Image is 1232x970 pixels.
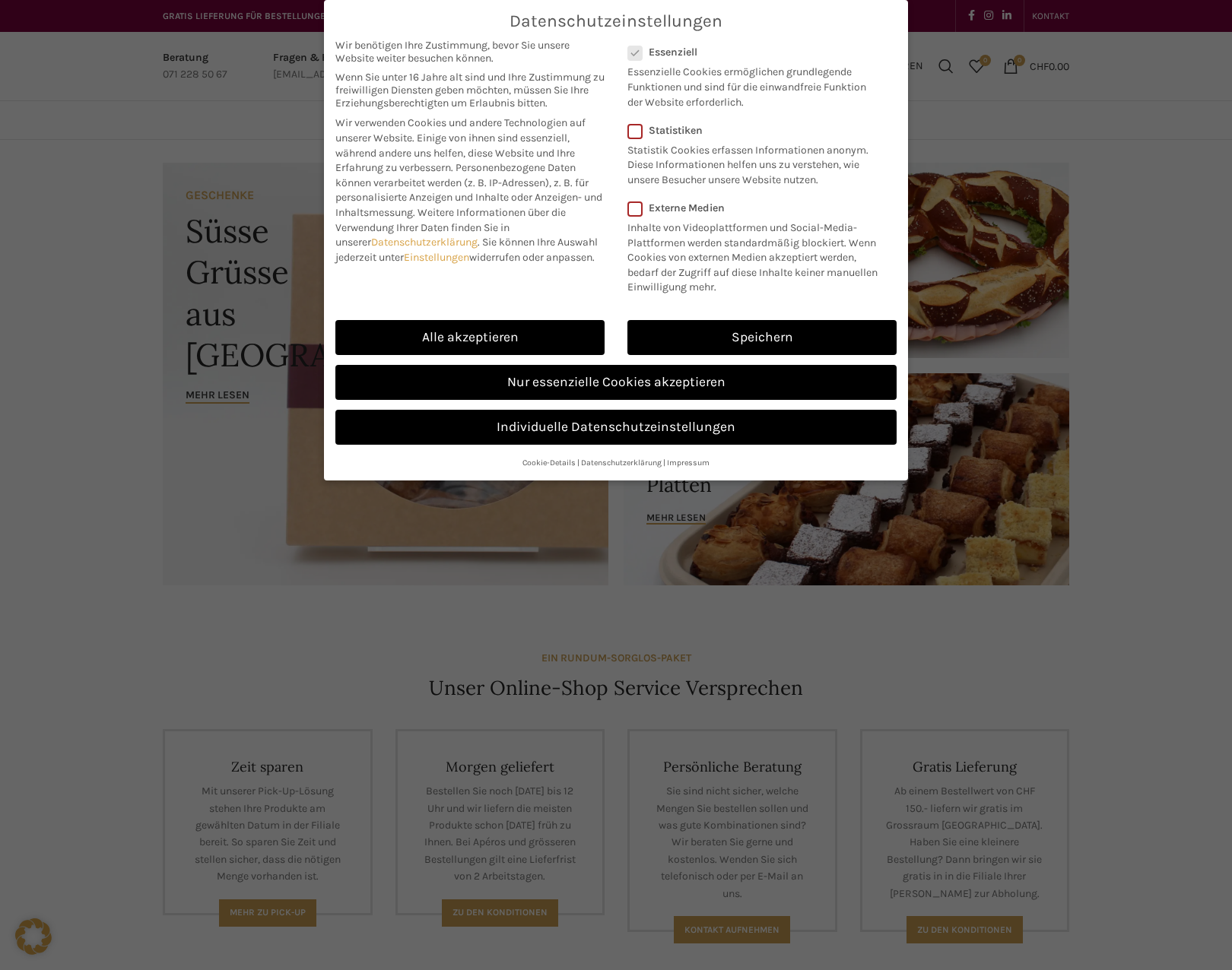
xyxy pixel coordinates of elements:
a: Impressum [667,458,710,468]
span: Weitere Informationen über die Verwendung Ihrer Daten finden Sie in unserer . [335,206,566,249]
span: Wir benötigen Ihre Zustimmung, bevor Sie unsere Website weiter besuchen können. [335,39,605,65]
label: Statistiken [627,124,877,137]
a: Cookie-Details [522,458,576,468]
span: Datenschutzeinstellungen [510,11,722,31]
a: Einstellungen [404,251,469,264]
label: Essenziell [627,46,877,59]
a: Datenschutzerklärung [371,236,478,249]
p: Inhalte von Videoplattformen und Social-Media-Plattformen werden standardmäßig blockiert. Wenn Co... [627,214,887,295]
span: Wir verwenden Cookies und andere Technologien auf unserer Website. Einige von ihnen sind essenzie... [335,116,586,174]
span: Wenn Sie unter 16 Jahre alt sind und Ihre Zustimmung zu freiwilligen Diensten geben möchten, müss... [335,71,605,109]
a: Alle akzeptieren [335,320,605,355]
a: Speichern [627,320,897,355]
span: Personenbezogene Daten können verarbeitet werden (z. B. IP-Adressen), z. B. für personalisierte A... [335,161,602,219]
p: Statistik Cookies erfassen Informationen anonym. Diese Informationen helfen uns zu verstehen, wie... [627,137,877,188]
p: Essenzielle Cookies ermöglichen grundlegende Funktionen und sind für die einwandfreie Funktion de... [627,59,877,109]
label: Externe Medien [627,201,887,214]
span: Sie können Ihre Auswahl jederzeit unter widerrufen oder anpassen. [335,236,598,264]
a: Nur essenzielle Cookies akzeptieren [335,365,897,400]
a: Datenschutzerklärung [581,458,662,468]
a: Individuelle Datenschutzeinstellungen [335,410,897,445]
